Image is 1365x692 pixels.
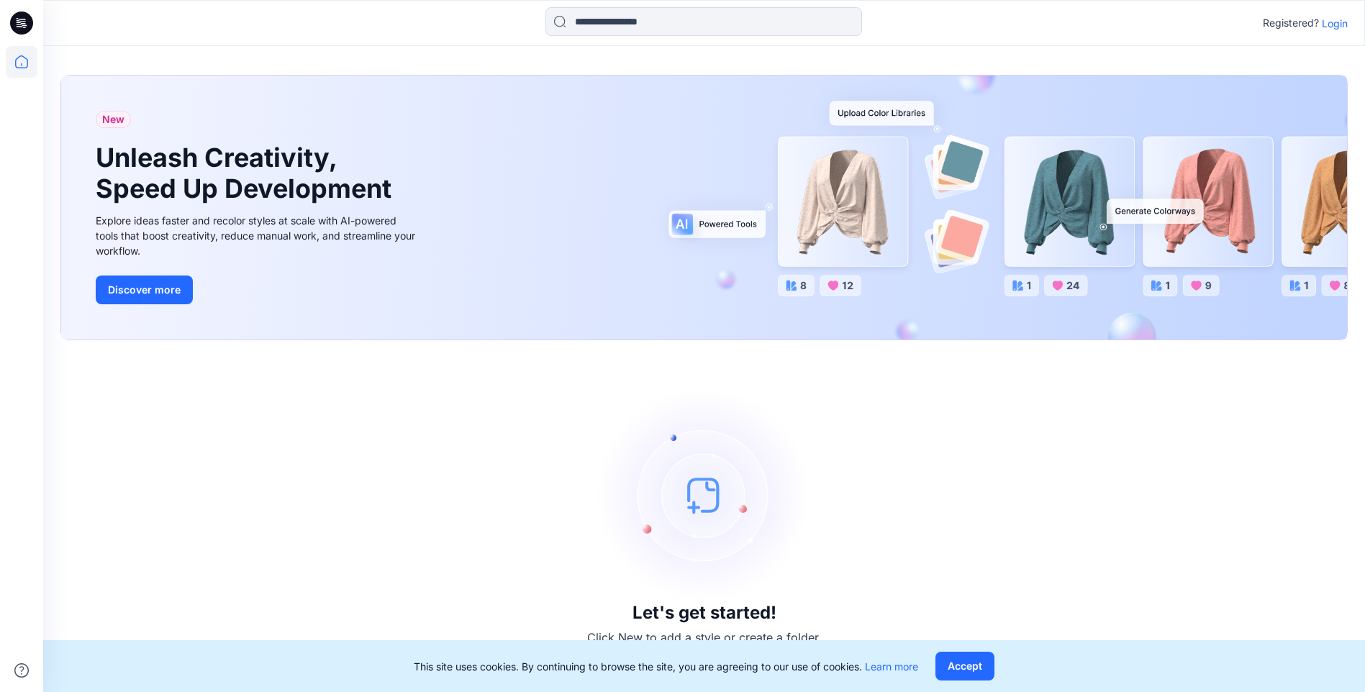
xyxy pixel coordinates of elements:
button: Discover more [96,276,193,304]
p: Registered? [1263,14,1319,32]
div: Explore ideas faster and recolor styles at scale with AI-powered tools that boost creativity, red... [96,213,420,258]
p: Login [1322,16,1348,31]
p: This site uses cookies. By continuing to browse the site, you are agreeing to our use of cookies. [414,659,918,674]
span: New [102,111,124,128]
img: empty-state-image.svg [597,387,812,603]
h1: Unleash Creativity, Speed Up Development [96,142,398,204]
h3: Let's get started! [632,603,776,623]
p: Click New to add a style or create a folder. [587,629,822,646]
button: Accept [935,652,994,680]
a: Discover more [96,276,420,304]
a: Learn more [865,660,918,673]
